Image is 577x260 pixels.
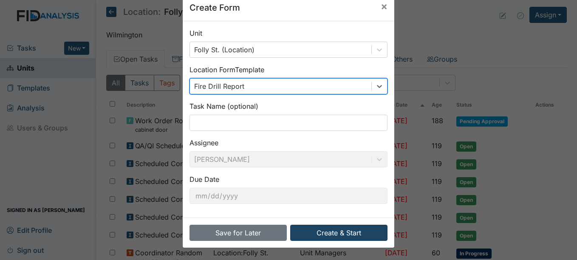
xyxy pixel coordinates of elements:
label: Due Date [190,174,219,184]
label: Location Form Template [190,65,264,75]
button: Create & Start [290,225,387,241]
label: Assignee [190,138,218,148]
button: Save for Later [190,225,287,241]
div: Folly St. (Location) [194,45,255,55]
div: Fire Drill Report [194,81,244,91]
h5: Create Form [190,1,240,14]
label: Unit [190,28,202,38]
label: Task Name (optional) [190,101,258,111]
